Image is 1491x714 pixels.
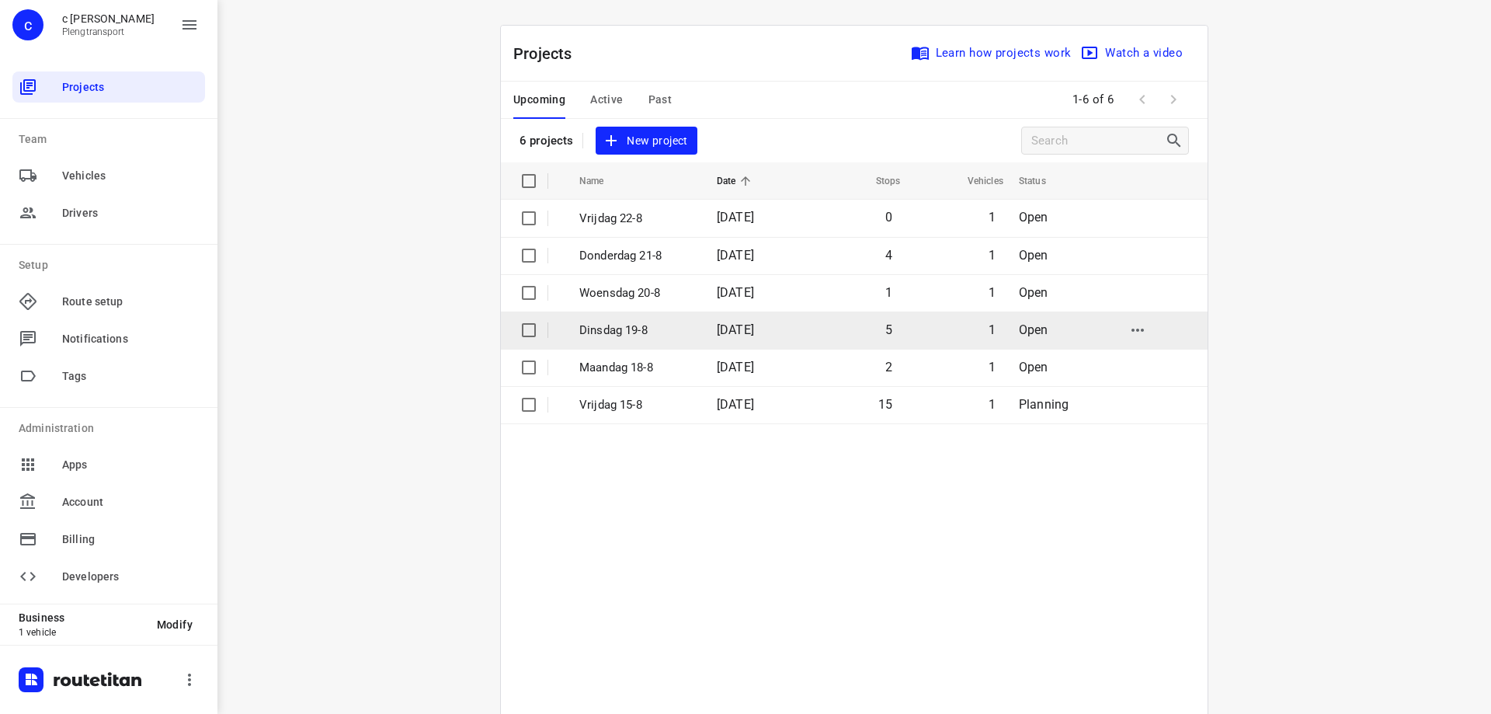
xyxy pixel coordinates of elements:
span: New project [605,131,687,151]
p: Projects [513,42,585,65]
span: 15 [878,397,892,412]
span: 1-6 of 6 [1066,83,1121,117]
span: Previous Page [1127,84,1158,115]
p: Administration [19,420,205,437]
span: [DATE] [717,322,754,337]
span: Tags [62,368,199,385]
p: Vrijdag 15-8 [579,396,693,414]
span: Active [590,90,623,110]
span: Drivers [62,205,199,221]
p: Maandag 18-8 [579,359,693,377]
p: Plengtransport [62,26,155,37]
button: New project [596,127,697,155]
span: [DATE] [717,210,754,225]
span: 1 [989,248,996,263]
span: Next Page [1158,84,1189,115]
span: 4 [885,248,892,263]
span: 1 [989,397,996,412]
span: Open [1019,248,1048,263]
p: Donderdag 21-8 [579,247,693,265]
div: Projects [12,71,205,103]
span: Developers [62,569,199,585]
span: Open [1019,360,1048,374]
span: Past [648,90,673,110]
div: Apps [12,449,205,480]
p: c blom [62,12,155,25]
span: Planning [1019,397,1069,412]
p: Business [19,611,144,624]
span: 1 [989,322,996,337]
span: Vehicles [947,172,1003,190]
span: Status [1019,172,1066,190]
span: Billing [62,531,199,548]
span: 2 [885,360,892,374]
span: [DATE] [717,360,754,374]
div: c [12,9,43,40]
span: Open [1019,322,1048,337]
span: Stops [856,172,901,190]
div: Drivers [12,197,205,228]
div: Route setup [12,286,205,317]
span: 5 [885,322,892,337]
span: [DATE] [717,397,754,412]
div: Vehicles [12,160,205,191]
span: Notifications [62,331,199,347]
span: [DATE] [717,285,754,300]
p: Vrijdag 22-8 [579,210,693,228]
div: Developers [12,561,205,592]
span: Projects [62,79,199,96]
p: 6 projects [520,134,573,148]
span: Modify [157,618,193,631]
span: Route setup [62,294,199,310]
span: Name [579,172,624,190]
div: Notifications [12,323,205,354]
div: Account [12,486,205,517]
span: [DATE] [717,248,754,263]
span: 1 [885,285,892,300]
p: Setup [19,257,205,273]
p: 1 vehicle [19,627,144,638]
span: 1 [989,285,996,300]
span: 0 [885,210,892,225]
span: Account [62,494,199,510]
span: Apps [62,457,199,473]
p: Woensdag 20-8 [579,284,693,302]
p: Team [19,131,205,148]
span: Vehicles [62,168,199,184]
span: Date [717,172,756,190]
div: Search [1165,131,1188,150]
input: Search projects [1031,129,1165,153]
span: 1 [989,360,996,374]
button: Modify [144,611,205,639]
div: Billing [12,524,205,555]
div: Tags [12,360,205,392]
span: 1 [989,210,996,225]
span: Open [1019,210,1048,225]
span: Upcoming [513,90,565,110]
span: Open [1019,285,1048,300]
p: Dinsdag 19-8 [579,322,693,340]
